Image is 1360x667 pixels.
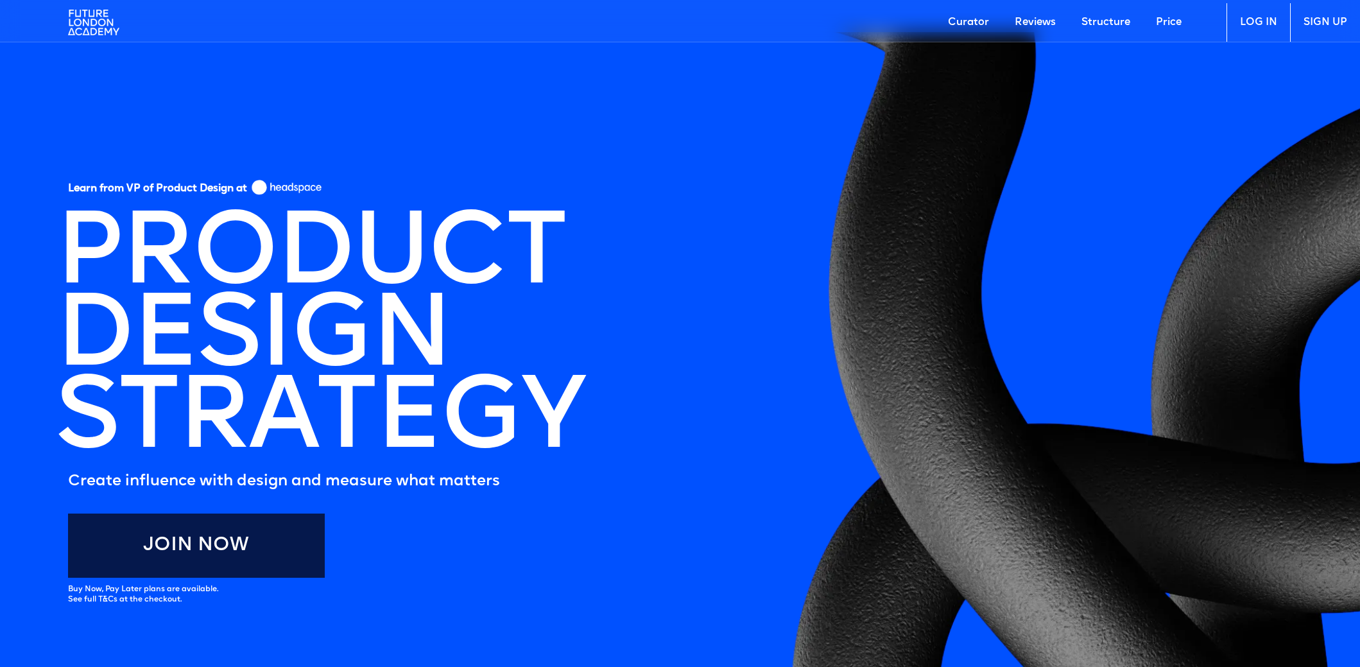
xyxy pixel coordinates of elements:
[68,584,218,606] div: Buy Now, Pay Later plans are available. See full T&Cs at the checkout.
[68,514,325,578] a: Join Now
[1227,3,1290,42] a: LOG IN
[1002,3,1069,42] a: Reviews
[55,216,584,462] h1: PRODUCT DESIGN STRATEGY
[1143,3,1194,42] a: Price
[1069,3,1143,42] a: Structure
[68,182,247,200] h5: Learn from VP of Product Design at
[935,3,1002,42] a: Curator
[68,469,584,494] h5: Create influence with design and measure what matters
[1290,3,1360,42] a: SIGN UP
